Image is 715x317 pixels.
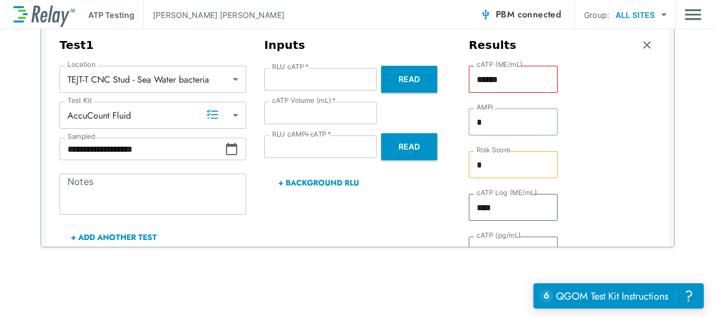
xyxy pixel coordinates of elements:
[264,38,451,52] h3: Inputs
[477,189,537,197] label: cATP Log (ME/mL)
[60,104,246,126] div: AccuCount Fluid
[381,133,437,160] button: Read
[88,9,134,21] p: ATP Testing
[153,9,284,21] p: [PERSON_NAME] [PERSON_NAME]
[264,169,373,196] button: + Background RLU
[67,61,96,69] label: Location
[272,130,331,138] label: RLU cAMP+cATP
[685,4,702,25] img: Drawer Icon
[60,224,168,251] button: + Add Another Test
[272,97,336,105] label: cATP Volume (mL)
[477,61,523,69] label: cATP (ME/mL)
[381,66,437,93] button: Read
[60,138,225,160] input: Choose date, selected date is Aug 25, 2025
[584,9,609,21] p: Group:
[13,3,75,27] img: LuminUltra Relay
[496,7,561,22] span: PBM
[477,232,521,239] label: cATP (pg/mL)
[67,133,96,141] label: Sampled
[685,4,702,25] button: Main menu
[60,68,246,90] div: TEJT-T CNC Stud - Sea Water bacteria
[469,38,517,52] h3: Results
[480,9,491,20] img: Connected Icon
[67,97,92,105] label: Test Kit
[60,38,246,52] h3: Test 1
[476,3,565,26] button: PBM connected
[477,146,510,154] label: Risk Score
[518,8,562,21] span: connected
[641,39,653,51] img: Remove
[477,103,493,111] label: AMPi
[533,283,704,309] iframe: Resource center
[272,63,309,71] label: RLU cATP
